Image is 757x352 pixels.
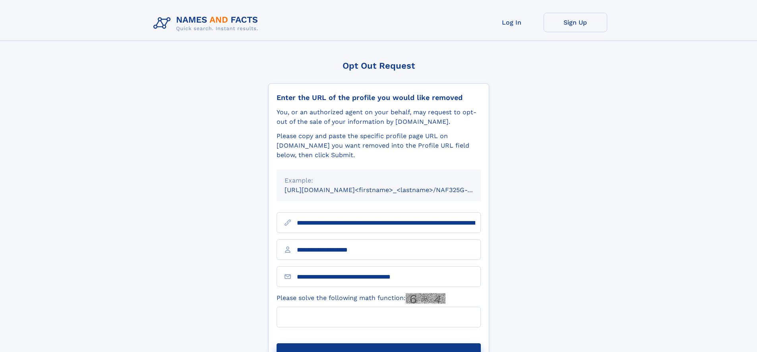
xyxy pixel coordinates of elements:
img: Logo Names and Facts [150,13,265,34]
div: Please copy and paste the specific profile page URL on [DOMAIN_NAME] you want removed into the Pr... [277,131,481,160]
div: You, or an authorized agent on your behalf, may request to opt-out of the sale of your informatio... [277,108,481,127]
a: Sign Up [544,13,607,32]
label: Please solve the following math function: [277,293,445,304]
div: Example: [285,176,473,185]
div: Opt Out Request [268,61,489,71]
div: Enter the URL of the profile you would like removed [277,93,481,102]
a: Log In [480,13,544,32]
small: [URL][DOMAIN_NAME]<firstname>_<lastname>/NAF325G-xxxxxxxx [285,186,496,194]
